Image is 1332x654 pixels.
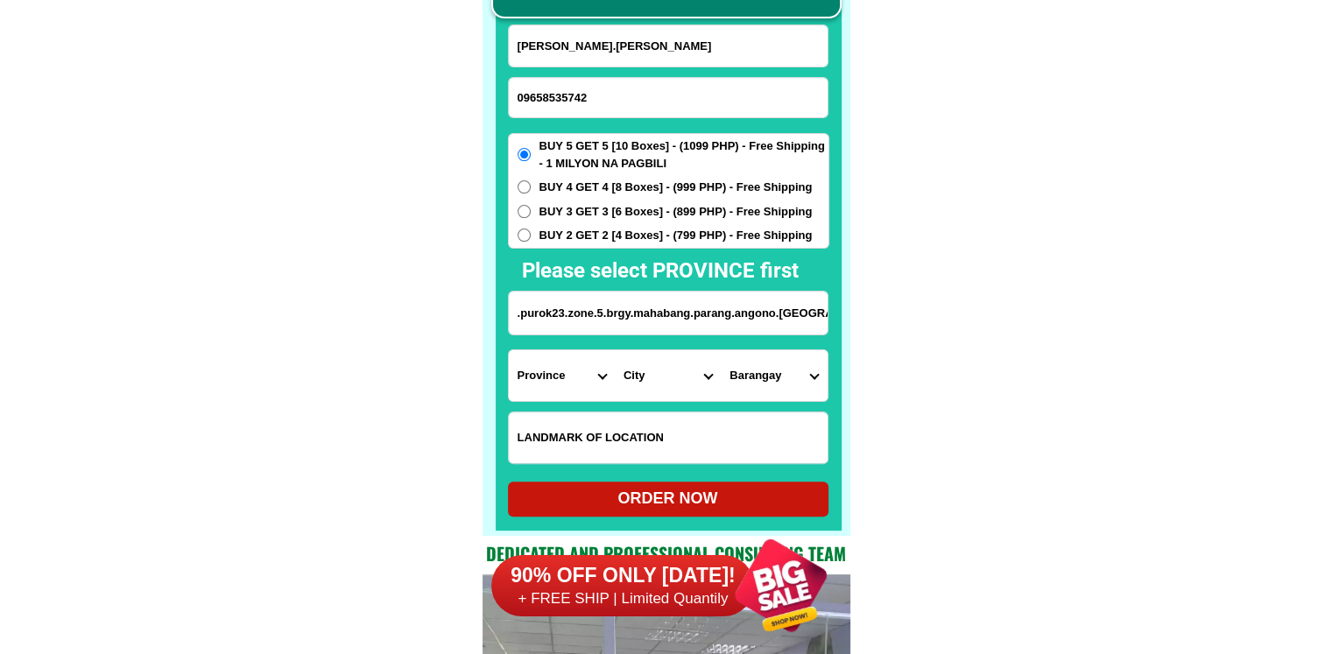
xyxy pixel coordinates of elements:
select: Select district [615,350,721,401]
h6: + FREE SHIP | Limited Quantily [491,589,754,608]
select: Select province [509,350,615,401]
input: BUY 3 GET 3 [6 Boxes] - (899 PHP) - Free Shipping [518,205,531,218]
input: BUY 4 GET 4 [8 Boxes] - (999 PHP) - Free Shipping [518,180,531,193]
input: BUY 5 GET 5 [10 Boxes] - (1099 PHP) - Free Shipping - 1 MILYON NA PAGBILI [518,148,531,161]
input: Input phone_number [509,78,828,117]
h2: Dedicated and professional consulting team [483,540,850,566]
input: Input full_name [509,25,828,67]
input: Input address [509,292,828,334]
span: BUY 5 GET 5 [10 Boxes] - (1099 PHP) - Free Shipping - 1 MILYON NA PAGBILI [539,137,828,172]
h2: Please select PROVINCE first [522,255,988,286]
input: Input LANDMARKOFLOCATION [509,412,828,463]
span: BUY 2 GET 2 [4 Boxes] - (799 PHP) - Free Shipping [539,227,813,244]
h6: 90% OFF ONLY [DATE]! [491,563,754,589]
input: BUY 2 GET 2 [4 Boxes] - (799 PHP) - Free Shipping [518,229,531,242]
select: Select commune [721,350,827,401]
div: ORDER NOW [508,487,828,510]
span: BUY 3 GET 3 [6 Boxes] - (899 PHP) - Free Shipping [539,203,813,221]
span: BUY 4 GET 4 [8 Boxes] - (999 PHP) - Free Shipping [539,179,813,196]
